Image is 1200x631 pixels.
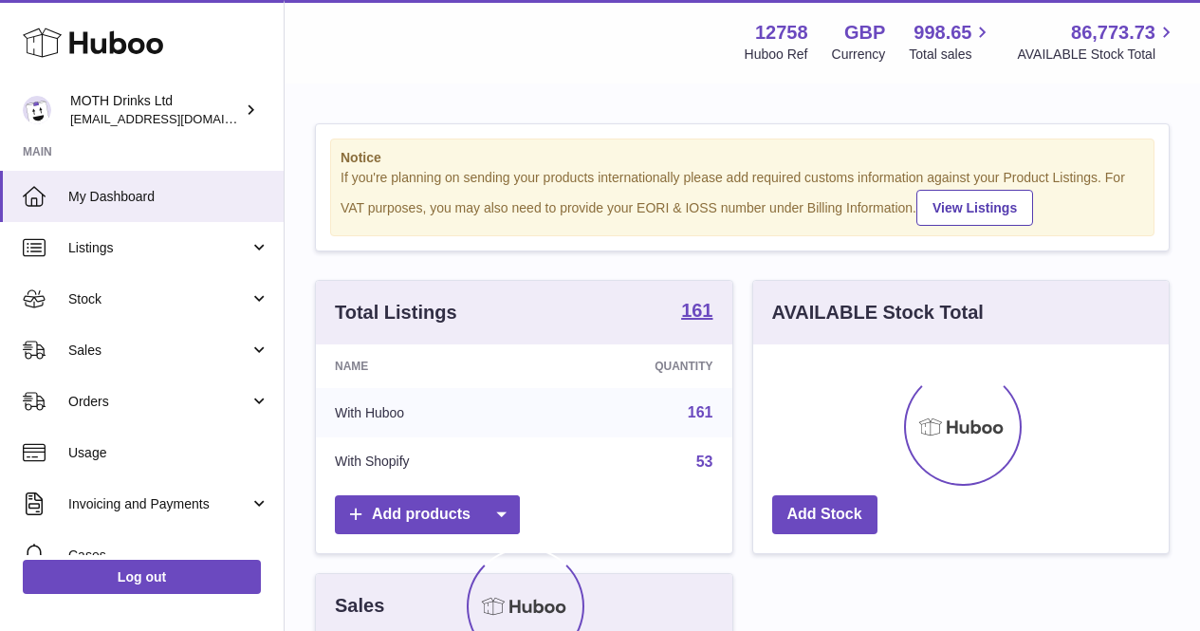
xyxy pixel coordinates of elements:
[772,495,877,534] a: Add Stock
[1017,46,1177,64] span: AVAILABLE Stock Total
[68,547,269,565] span: Cases
[1017,20,1177,64] a: 86,773.73 AVAILABLE Stock Total
[540,344,731,388] th: Quantity
[335,495,520,534] a: Add products
[681,301,712,320] strong: 161
[909,46,993,64] span: Total sales
[23,96,51,124] img: orders@mothdrinks.com
[316,344,540,388] th: Name
[70,92,241,128] div: MOTH Drinks Ltd
[341,169,1144,226] div: If you're planning on sending your products internationally please add required customs informati...
[68,444,269,462] span: Usage
[909,20,993,64] a: 998.65 Total sales
[68,188,269,206] span: My Dashboard
[696,454,713,470] a: 53
[335,300,457,325] h3: Total Listings
[68,393,249,411] span: Orders
[688,404,713,420] a: 161
[68,342,249,360] span: Sales
[745,46,808,64] div: Huboo Ref
[832,46,886,64] div: Currency
[844,20,885,46] strong: GBP
[316,388,540,437] td: With Huboo
[772,300,984,325] h3: AVAILABLE Stock Total
[68,290,249,308] span: Stock
[916,190,1033,226] a: View Listings
[68,239,249,257] span: Listings
[681,301,712,324] a: 161
[1071,20,1155,46] span: 86,773.73
[23,560,261,594] a: Log out
[914,20,971,46] span: 998.65
[68,495,249,513] span: Invoicing and Payments
[316,437,540,487] td: With Shopify
[335,593,384,619] h3: Sales
[755,20,808,46] strong: 12758
[341,149,1144,167] strong: Notice
[70,111,279,126] span: [EMAIL_ADDRESS][DOMAIN_NAME]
